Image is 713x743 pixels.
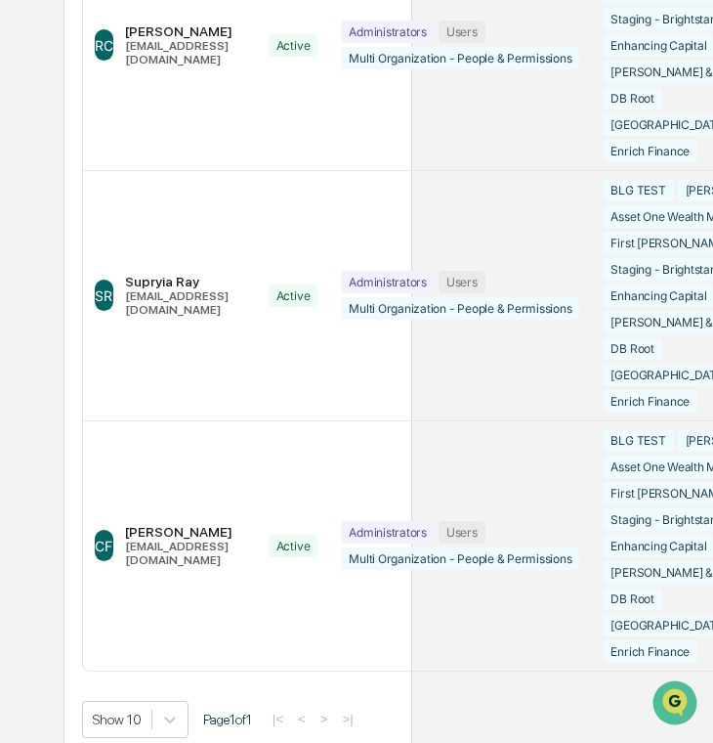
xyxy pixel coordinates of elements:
[603,429,673,452] div: BLG TEST
[142,402,157,417] div: 🗄️
[650,678,703,731] iframe: Open customer support
[12,429,131,464] a: 🔎Data Lookup
[341,271,435,293] div: Administrators
[88,169,269,185] div: We're available if you need us!
[194,485,236,500] span: Pylon
[439,21,485,43] div: Users
[341,297,579,320] div: Multi Organization - People & Permissions
[95,37,113,54] span: RC
[173,319,213,334] span: [DATE]
[203,712,252,727] span: Page 1 of 1
[269,535,318,557] div: Active
[41,150,76,185] img: 8933085812038_c878075ebb4cc5468115_72.jpg
[125,540,245,567] div: [EMAIL_ADDRESS][DOMAIN_NAME]
[138,484,236,500] a: Powered byPylon
[88,150,320,169] div: Start new chat
[125,23,245,39] div: [PERSON_NAME]
[95,538,112,554] span: CF
[20,247,51,279] img: Jack Rasmussen
[315,711,334,727] button: >
[125,274,245,289] div: Supryia Ray
[341,47,579,69] div: Multi Organization - People & Permissions
[20,402,35,417] div: 🖐️
[39,437,123,457] span: Data Lookup
[39,400,126,419] span: Preclearance
[20,217,131,233] div: Past conversations
[292,711,312,727] button: <
[603,140,697,162] div: Enrich Finance
[173,266,229,282] span: 10:57 AM
[439,271,485,293] div: Users
[162,266,169,282] span: •
[125,524,245,540] div: [PERSON_NAME]
[20,439,35,455] div: 🔎
[162,319,169,334] span: •
[341,547,579,570] div: Multi Organization - People & Permissions
[95,287,112,304] span: SR
[20,41,356,72] p: How can we help?
[125,289,245,317] div: [EMAIL_ADDRESS][DOMAIN_NAME]
[341,521,435,544] div: Administrators
[303,213,356,237] button: See all
[603,179,673,201] div: BLG TEST
[332,155,356,179] button: Start new chat
[134,392,250,427] a: 🗄️Attestations
[267,711,289,727] button: |<
[12,392,134,427] a: 🖐️Preclearance
[603,390,697,413] div: Enrich Finance
[269,34,318,57] div: Active
[20,150,55,185] img: 1746055101610-c473b297-6a78-478c-a979-82029cc54cd1
[439,521,485,544] div: Users
[161,400,242,419] span: Attestations
[603,337,661,360] div: DB Root
[603,640,697,663] div: Enrich Finance
[20,300,51,331] img: Cece Ferraez
[341,21,435,43] div: Administrators
[337,711,359,727] button: >|
[603,87,661,109] div: DB Root
[603,588,661,610] div: DB Root
[39,267,55,283] img: 1746055101610-c473b297-6a78-478c-a979-82029cc54cd1
[269,284,318,307] div: Active
[125,39,245,66] div: [EMAIL_ADDRESS][DOMAIN_NAME]
[61,266,158,282] span: [PERSON_NAME]
[61,319,158,334] span: [PERSON_NAME]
